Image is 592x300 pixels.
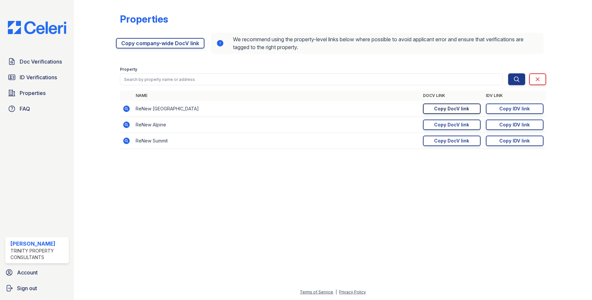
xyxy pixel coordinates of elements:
[486,103,544,114] a: Copy IDV link
[434,122,469,128] div: Copy DocV link
[499,105,530,112] div: Copy IDV link
[20,58,62,66] span: Doc Verifications
[3,266,71,279] a: Account
[339,290,366,294] a: Privacy Policy
[3,21,71,34] img: CE_Logo_Blue-a8612792a0a2168367f1c8372b55b34899dd931a85d93a1a3d3e32e68fde9ad4.png
[17,269,38,276] span: Account
[10,248,66,261] div: Trinity Property Consultants
[5,55,69,68] a: Doc Verifications
[486,136,544,146] a: Copy IDV link
[420,90,483,101] th: DocV Link
[335,290,337,294] div: |
[483,90,546,101] th: IDV Link
[5,102,69,115] a: FAQ
[133,90,420,101] th: Name
[120,13,168,25] div: Properties
[20,105,30,113] span: FAQ
[423,136,481,146] a: Copy DocV link
[3,282,71,295] a: Sign out
[434,105,469,112] div: Copy DocV link
[5,71,69,84] a: ID Verifications
[120,67,137,72] label: Property
[133,133,420,149] td: ReNew Summit
[499,138,530,144] div: Copy IDV link
[20,89,46,97] span: Properties
[300,290,333,294] a: Terms of Service
[20,73,57,81] span: ID Verifications
[133,117,420,133] td: ReNew Alpine
[10,240,66,248] div: [PERSON_NAME]
[211,33,543,54] div: We recommend using the property-level links below where possible to avoid applicant error and ens...
[434,138,469,144] div: Copy DocV link
[423,103,481,114] a: Copy DocV link
[499,122,530,128] div: Copy IDV link
[133,101,420,117] td: ReNew [GEOGRAPHIC_DATA]
[486,120,544,130] a: Copy IDV link
[120,73,503,85] input: Search by property name or address
[5,86,69,100] a: Properties
[17,284,37,292] span: Sign out
[116,38,204,48] a: Copy company-wide DocV link
[423,120,481,130] a: Copy DocV link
